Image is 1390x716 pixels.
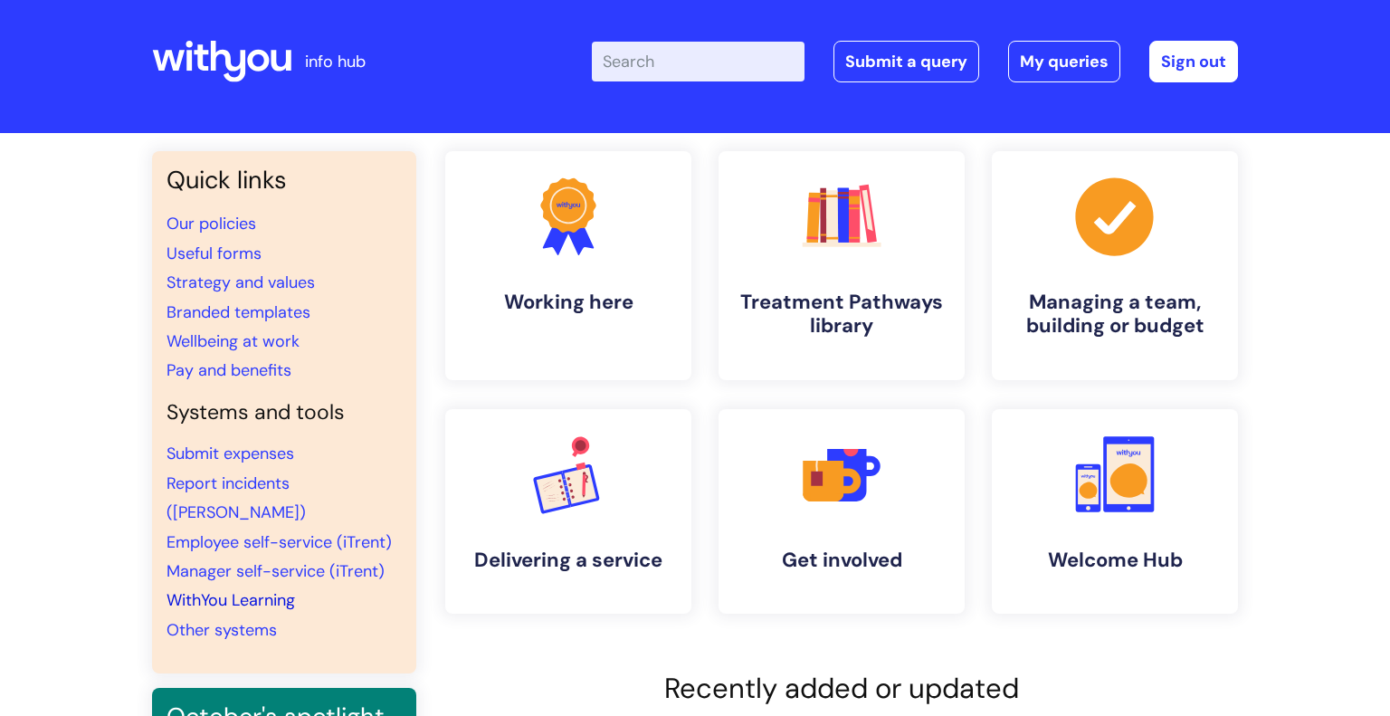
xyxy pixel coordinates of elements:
[733,549,950,572] h4: Get involved
[167,589,295,611] a: WithYou Learning
[167,166,402,195] h3: Quick links
[305,47,366,76] p: info hub
[1006,549,1223,572] h4: Welcome Hub
[167,301,310,323] a: Branded templates
[167,243,262,264] a: Useful forms
[719,409,965,614] a: Get involved
[719,151,965,380] a: Treatment Pathways library
[592,41,1238,82] div: | -
[167,272,315,293] a: Strategy and values
[167,330,300,352] a: Wellbeing at work
[167,359,291,381] a: Pay and benefits
[1008,41,1120,82] a: My queries
[733,291,950,339] h4: Treatment Pathways library
[167,443,294,464] a: Submit expenses
[167,400,402,425] h4: Systems and tools
[992,151,1238,380] a: Managing a team, building or budget
[460,291,677,314] h4: Working here
[1149,41,1238,82] a: Sign out
[167,213,256,234] a: Our policies
[1006,291,1223,339] h4: Managing a team, building or budget
[167,560,385,582] a: Manager self-service (iTrent)
[833,41,979,82] a: Submit a query
[992,409,1238,614] a: Welcome Hub
[445,409,691,614] a: Delivering a service
[445,672,1238,705] h2: Recently added or updated
[167,619,277,641] a: Other systems
[445,151,691,380] a: Working here
[167,473,306,523] a: Report incidents ([PERSON_NAME])
[460,549,677,572] h4: Delivering a service
[167,531,392,553] a: Employee self-service (iTrent)
[592,42,804,81] input: Search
